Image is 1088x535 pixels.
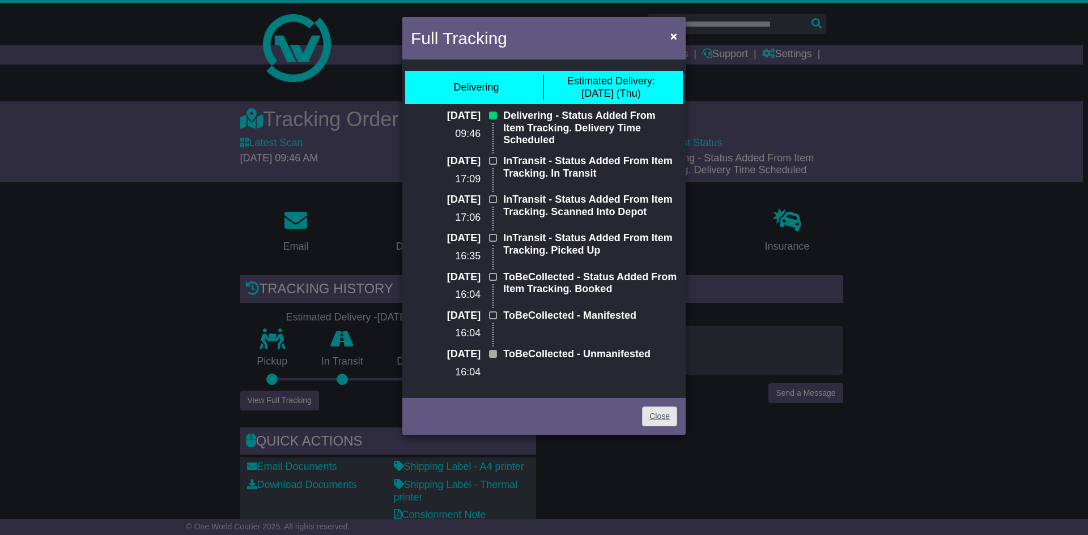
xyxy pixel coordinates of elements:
[567,75,655,100] div: [DATE] (Thu)
[411,348,481,361] p: [DATE]
[503,310,677,322] p: ToBeCollected - Manifested
[411,128,481,140] p: 09:46
[411,173,481,186] p: 17:09
[411,250,481,263] p: 16:35
[503,271,677,296] p: ToBeCollected - Status Added From Item Tracking. Booked
[670,29,677,42] span: ×
[453,82,499,94] div: Delivering
[411,271,481,284] p: [DATE]
[503,110,677,147] p: Delivering - Status Added From Item Tracking. Delivery Time Scheduled
[411,310,481,322] p: [DATE]
[503,194,677,218] p: InTransit - Status Added From Item Tracking. Scanned Into Depot
[503,348,677,361] p: ToBeCollected - Unmanifested
[411,232,481,245] p: [DATE]
[411,366,481,379] p: 16:04
[411,327,481,340] p: 16:04
[411,289,481,301] p: 16:04
[567,75,655,87] span: Estimated Delivery:
[642,406,677,426] a: Close
[411,194,481,206] p: [DATE]
[411,212,481,224] p: 17:06
[503,155,677,179] p: InTransit - Status Added From Item Tracking. In Transit
[411,25,507,51] h4: Full Tracking
[411,155,481,168] p: [DATE]
[665,24,683,48] button: Close
[411,110,481,122] p: [DATE]
[503,232,677,256] p: InTransit - Status Added From Item Tracking. Picked Up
